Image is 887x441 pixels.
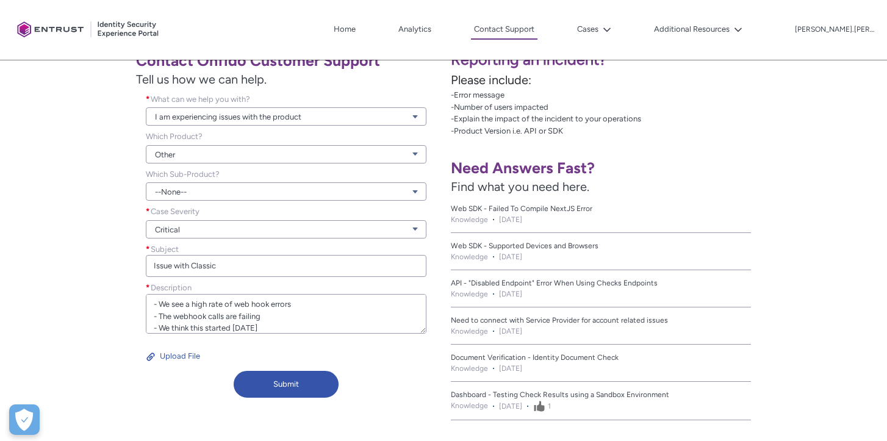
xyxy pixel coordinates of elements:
[451,240,751,251] a: Web SDK - Supported Devices and Browsers
[136,51,436,70] h1: Contact Onfido Customer Support
[795,26,874,34] p: [PERSON_NAME].[PERSON_NAME]
[651,20,745,38] button: Additional Resources
[331,20,359,38] a: Home
[451,71,880,89] p: Please include:
[451,89,880,137] p: -Error message -Number of users impacted -Explain the impact of the incident to your operations -...
[146,206,151,218] span: required
[146,346,201,366] button: Upload File
[451,278,751,289] a: API - "Disabled Endpoint" Error When Using Checks Endpoints
[146,243,151,256] span: required
[9,404,40,435] div: Cookie Preferences
[146,107,426,126] a: I am experiencing issues with the product
[451,400,488,412] li: Knowledge
[574,20,614,38] button: Cases
[146,132,203,141] span: Which Product?
[146,145,426,163] a: Other
[451,289,488,299] li: Knowledge
[499,289,522,299] lightning-formatted-date-time: [DATE]
[548,401,551,412] span: 1
[451,214,488,225] li: Knowledge
[451,315,751,326] a: Need to connect with Service Provider for account related issues
[151,95,250,104] span: What can we help you with?
[151,207,199,216] span: Case Severity
[499,326,522,337] lightning-formatted-date-time: [DATE]
[499,363,522,374] lightning-formatted-date-time: [DATE]
[499,251,522,262] lightning-formatted-date-time: [DATE]
[451,159,751,177] h1: Need Answers Fast?
[146,170,220,179] span: Which Sub-Product?
[146,282,151,294] span: required
[146,182,426,201] a: --None--
[451,179,589,194] span: Find what you need here.
[146,220,426,238] a: Critical
[471,20,537,40] a: Contact Support
[146,294,426,334] textarea: required
[451,251,488,262] li: Knowledge
[499,214,522,225] lightning-formatted-date-time: [DATE]
[451,363,488,374] li: Knowledge
[395,20,434,38] a: Analytics, opens in new tab
[451,389,751,400] a: Dashboard - Testing Check Results using a Sandbox Environment
[151,283,192,292] span: Description
[451,326,488,337] li: Knowledge
[451,352,751,363] a: Document Verification - Identity Document Check
[146,255,426,277] input: required
[146,93,151,106] span: required
[451,203,751,214] a: Web SDK - Failed To Compile NextJS Error
[499,401,522,412] lightning-formatted-date-time: [DATE]
[9,404,40,435] button: Open Preferences
[136,70,436,88] span: Tell us how we can help.
[794,23,875,35] button: User Profile hannah.whelan
[234,371,339,398] button: Submit
[151,245,179,254] span: Subject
